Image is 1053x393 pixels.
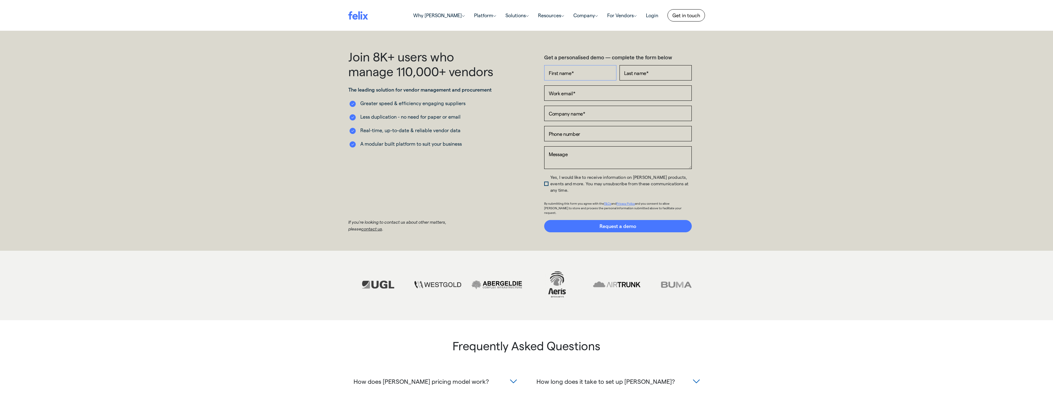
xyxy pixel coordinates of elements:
[544,202,604,205] span: By submitting this form you agree with the
[348,49,496,79] h1: Join 8K+ users who manage 110,000+ vendors
[531,372,705,390] button: How long does it take to set up [PERSON_NAME]?
[544,54,672,60] strong: Get a personalised demo — complete the form below
[648,271,705,298] img: buma greyscale
[536,376,675,386] span: How long does it take to set up [PERSON_NAME]?
[616,202,635,205] a: Privacy Policy
[501,9,533,22] a: Solutions
[611,202,616,205] span: and
[469,9,501,22] a: Platform
[350,271,406,298] img: ugl grey scale
[529,271,585,298] img: aeris-logo
[348,113,496,120] li: Less duplication - no need for paper or email
[361,226,382,231] a: contact us
[603,9,641,22] a: For Vendors
[409,9,469,22] a: Why [PERSON_NAME]
[348,11,368,19] img: felix logo
[469,271,526,298] img: Abergeldie B&W
[410,271,466,298] img: westgold grey scale
[641,9,663,22] a: Login
[348,87,492,92] strong: The leading solution for vendor management and procurement
[348,339,705,358] h3: Frequently Asked Questions
[550,175,688,193] span: Yes, I would like to receive information on [PERSON_NAME] products, events and more. You may unsu...
[354,376,489,386] span: How does [PERSON_NAME] pricing model work?
[667,9,705,22] a: Get in touch
[533,9,569,22] a: Resources
[604,202,611,205] a: T&Cs
[348,219,471,233] p: If you're looking to contact us about other matters, please .
[569,9,603,22] a: Company
[348,140,496,147] li: A modular built platform to suit your business
[588,271,645,298] img: Airtrunk
[348,100,496,107] li: Greater speed & efficiency engaging suppliers
[348,127,496,134] li: Real-time, up-to-date & reliable vendor data
[544,220,692,232] input: Request a demo
[348,372,522,390] button: How does [PERSON_NAME] pricing model work?
[544,202,682,214] span: and you consent to allow [PERSON_NAME] to store and process the personal information submitted ab...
